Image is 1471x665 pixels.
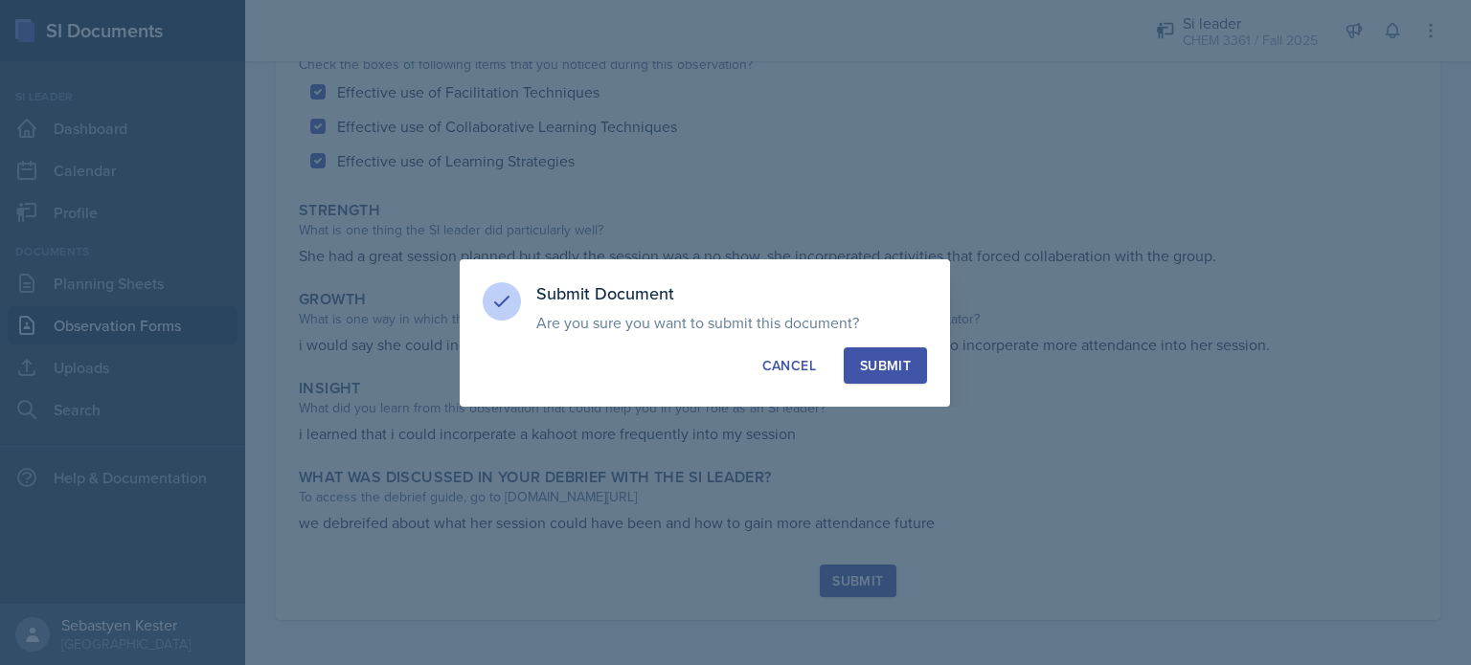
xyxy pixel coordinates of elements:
[536,282,927,305] h3: Submit Document
[762,356,816,375] div: Cancel
[860,356,911,375] div: Submit
[844,347,927,384] button: Submit
[746,347,832,384] button: Cancel
[536,313,927,332] p: Are you sure you want to submit this document?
